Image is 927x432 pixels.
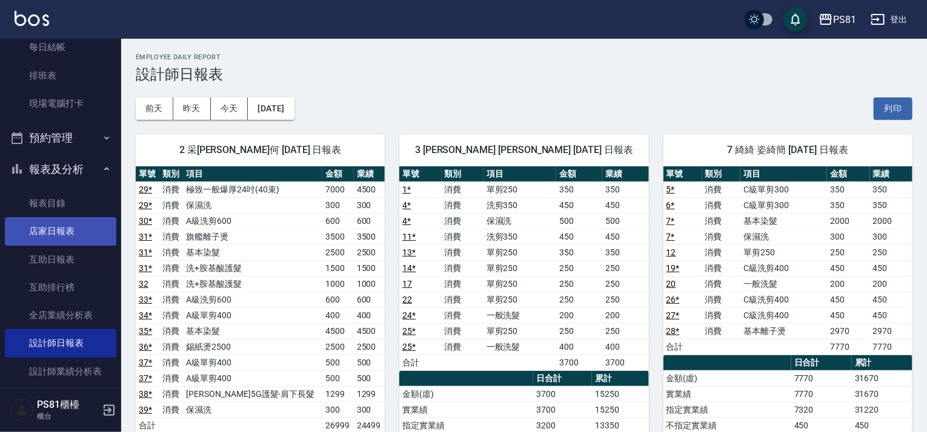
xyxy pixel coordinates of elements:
td: 3700 [602,355,648,370]
th: 金額 [322,166,354,182]
td: 消費 [159,244,183,260]
td: 450 [556,229,602,244]
td: 1000 [322,276,354,292]
td: 保濕洗 [740,229,827,244]
td: 單剪250 [483,276,556,292]
td: 消費 [159,182,183,197]
th: 金額 [827,166,869,182]
td: C級洗剪400 [740,292,827,307]
td: 200 [827,276,869,292]
td: 200 [556,307,602,323]
span: 2 采[PERSON_NAME]何 [DATE] 日報表 [150,144,370,156]
td: 4500 [322,323,354,339]
td: 消費 [442,276,483,292]
th: 單號 [663,166,702,182]
th: 日合計 [791,355,852,371]
td: 消費 [702,197,741,213]
a: 17 [402,279,412,289]
td: 合計 [663,339,702,355]
td: 450 [870,307,912,323]
p: 櫃台 [37,411,99,422]
td: 600 [354,213,385,229]
td: 3500 [322,229,354,244]
button: PS81 [814,7,861,32]
td: 單剪250 [483,292,556,307]
td: 450 [602,197,648,213]
a: 互助排行榜 [5,273,116,301]
img: Logo [15,11,49,26]
td: 消費 [442,229,483,244]
td: 350 [827,197,869,213]
button: 報表及分析 [5,154,116,185]
td: 400 [322,307,354,323]
td: 250 [602,276,648,292]
td: 250 [602,292,648,307]
td: 300 [322,197,354,213]
td: 消費 [702,260,741,276]
td: 7770 [791,370,852,386]
td: 消費 [442,323,483,339]
h2: Employee Daily Report [136,53,912,61]
td: 2000 [827,213,869,229]
td: [PERSON_NAME]5G護髮-肩下長髮 [183,386,322,402]
th: 業績 [870,166,912,182]
td: 3700 [556,355,602,370]
td: 消費 [442,197,483,213]
td: 洗剪350 [483,229,556,244]
th: 類別 [702,166,741,182]
td: 450 [556,197,602,213]
table: a dense table [663,166,912,355]
td: 250 [870,244,912,260]
td: 基本離子燙 [740,323,827,339]
td: 250 [556,276,602,292]
td: 2500 [322,244,354,260]
a: 互助日報表 [5,246,116,273]
td: 單剪250 [483,323,556,339]
th: 業績 [602,166,648,182]
td: 消費 [702,229,741,244]
a: 32 [139,279,148,289]
td: 450 [827,292,869,307]
td: 450 [870,292,912,307]
img: Person [10,398,34,422]
td: 250 [556,323,602,339]
td: A級單剪400 [183,307,322,323]
h3: 設計師日報表 [136,66,912,83]
th: 金額 [556,166,602,182]
a: 報表目錄 [5,189,116,217]
td: 旗艦離子燙 [183,229,322,244]
button: 昨天 [173,97,211,120]
a: 設計師業績月報表 [5,385,116,413]
td: C級洗剪400 [740,307,827,323]
td: 一般洗髮 [483,339,556,355]
td: 消費 [159,292,183,307]
td: 31670 [852,386,912,402]
a: 12 [666,247,676,257]
td: 400 [602,339,648,355]
td: 消費 [159,386,183,402]
td: 4500 [354,323,385,339]
td: A級單剪400 [183,355,322,370]
td: 2500 [322,339,354,355]
td: 單剪250 [483,182,556,197]
td: 500 [556,213,602,229]
th: 類別 [159,166,183,182]
td: 單剪250 [483,260,556,276]
button: 列印 [874,97,912,120]
td: 600 [354,292,385,307]
td: 7770 [870,339,912,355]
td: 350 [556,182,602,197]
td: 3500 [354,229,385,244]
td: 1299 [354,386,385,402]
td: 消費 [442,182,483,197]
td: 250 [602,260,648,276]
button: [DATE] [248,97,294,120]
td: 31220 [852,402,912,417]
td: 1299 [322,386,354,402]
button: save [783,7,808,31]
td: 15250 [592,402,648,417]
td: C級單剪300 [740,182,827,197]
a: 店家日報表 [5,217,116,245]
th: 累計 [592,371,648,387]
td: 消費 [159,339,183,355]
